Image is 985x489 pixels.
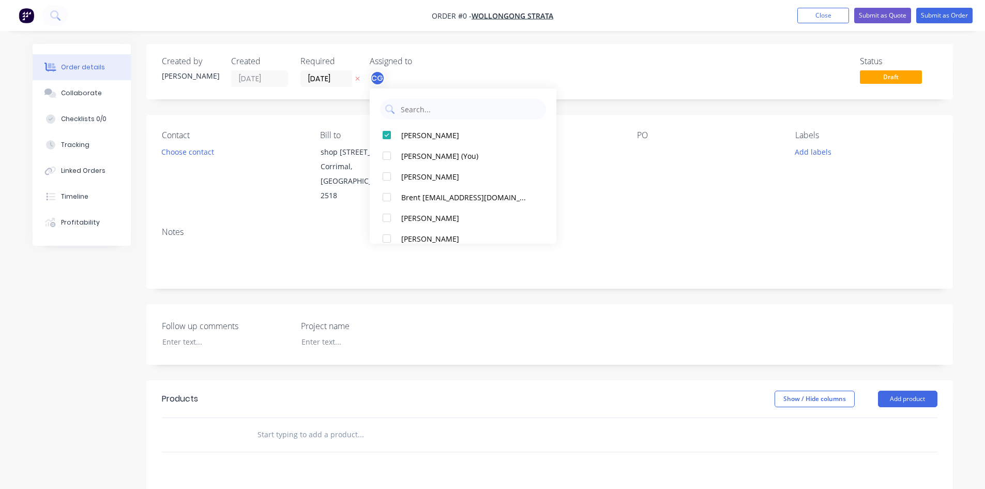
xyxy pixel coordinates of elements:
div: Collaborate [61,88,102,98]
div: [PERSON_NAME] [401,171,530,182]
span: Order #0 - [432,11,472,21]
div: Checklists 0/0 [61,114,107,124]
input: Search... [400,99,541,120]
div: [PERSON_NAME] [401,233,530,244]
div: [PERSON_NAME] (You) [401,151,530,161]
div: [PERSON_NAME] [401,213,530,224]
div: Contact [162,130,304,140]
div: Created by [162,56,219,66]
button: Timeline [33,184,131,210]
div: Profitability [61,218,100,227]
button: Submit as Order [916,8,973,23]
div: Linked Orders [61,166,105,175]
div: Assigned to [370,56,473,66]
div: Order details [61,63,105,72]
div: shop [STREET_ADDRESS]Corrimal, [GEOGRAPHIC_DATA], 2518 [312,144,415,203]
label: Project name [301,320,430,332]
div: Corrimal, [GEOGRAPHIC_DATA], 2518 [321,159,406,203]
button: [PERSON_NAME] (You) [370,145,556,166]
button: Tracking [33,132,131,158]
button: Profitability [33,210,131,235]
div: Notes [162,227,937,237]
div: Timeline [61,192,88,201]
button: Add product [878,391,937,407]
div: [PERSON_NAME] [162,70,219,81]
div: shop [STREET_ADDRESS] [321,145,406,159]
div: Tracking [61,140,89,150]
button: [PERSON_NAME] [370,166,556,187]
a: Wollongong Strata [472,11,553,21]
label: Follow up comments [162,320,291,332]
button: Submit as Quote [854,8,911,23]
div: Required [300,56,357,66]
button: [PERSON_NAME] [370,125,556,145]
input: Start typing to add a product... [257,424,464,445]
button: Order details [33,54,131,80]
button: Add labels [790,144,837,158]
div: Products [162,393,198,405]
button: Checklists 0/0 [33,106,131,132]
div: Status [860,56,937,66]
img: Factory [19,8,34,23]
div: Bill to [320,130,462,140]
div: Brent [EMAIL_ADDRESS][DOMAIN_NAME] [401,192,530,203]
span: Draft [860,70,922,83]
button: Linked Orders [33,158,131,184]
button: Show / Hide columns [775,391,855,407]
button: CG [370,70,385,86]
button: Choose contact [156,144,219,158]
button: Brent [EMAIL_ADDRESS][DOMAIN_NAME] [370,187,556,208]
button: Close [797,8,849,23]
div: PO [637,130,779,140]
button: [PERSON_NAME] [370,228,556,249]
div: Created [231,56,288,66]
div: Labels [795,130,937,140]
div: [PERSON_NAME] [401,130,530,141]
button: [PERSON_NAME] [370,208,556,228]
button: Collaborate [33,80,131,106]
